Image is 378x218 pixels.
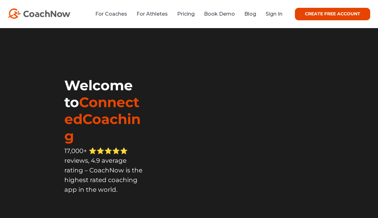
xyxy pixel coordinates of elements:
[177,11,195,17] a: Pricing
[137,11,168,17] a: For Athletes
[64,147,142,193] span: 17,000+ ⭐️⭐️⭐️⭐️⭐️ reviews, 4.9 average rating – CoachNow is the highest rated coaching app in th...
[295,8,370,20] a: CREATE FREE ACCOUNT
[8,8,70,19] img: CoachNow Logo
[64,77,144,144] h1: Welcome to
[204,11,235,17] a: Book Demo
[266,11,282,17] a: Sign In
[244,11,256,17] a: Blog
[64,94,141,144] span: ConnectedCoaching
[95,11,127,17] a: For Coaches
